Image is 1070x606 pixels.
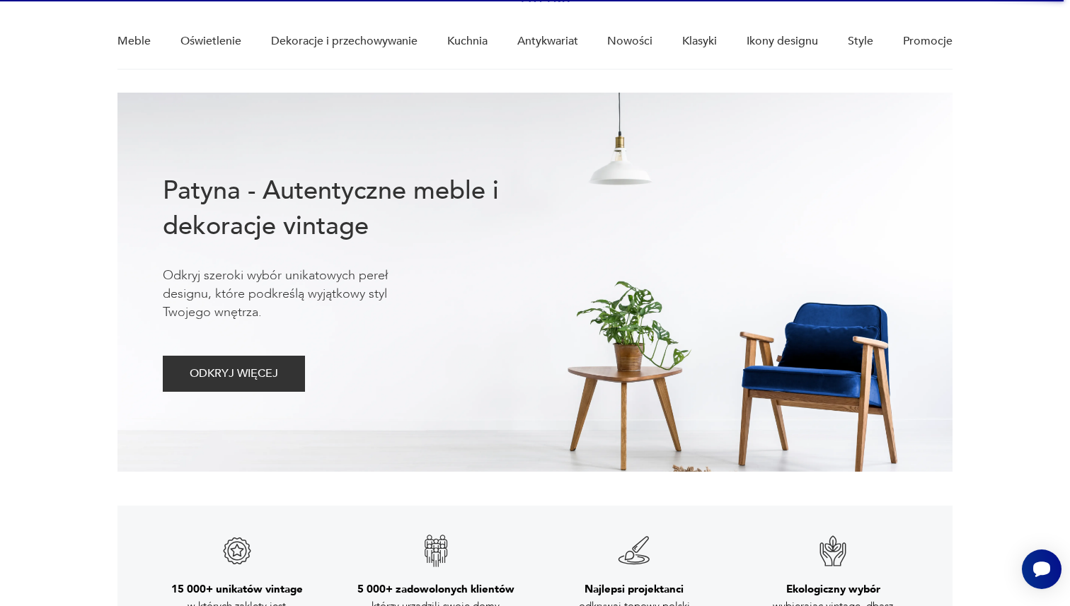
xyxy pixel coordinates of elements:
[585,582,684,596] h3: Najlepsi projektanci
[903,14,953,69] a: Promocje
[117,14,151,69] a: Meble
[163,356,305,392] button: ODKRYJ WIĘCEJ
[1022,549,1062,589] iframe: Smartsupp widget button
[786,582,880,596] h3: Ekologiczny wybór
[357,582,514,596] h3: 5 000+ zadowolonych klientów
[419,534,453,568] img: Znak gwarancji jakości
[816,534,850,568] img: Znak gwarancji jakości
[163,173,545,244] h1: Patyna - Autentyczne meble i dekoracje vintage
[447,14,488,69] a: Kuchnia
[607,14,652,69] a: Nowości
[848,14,873,69] a: Style
[517,14,578,69] a: Antykwariat
[271,14,418,69] a: Dekoracje i przechowywanie
[163,267,432,322] p: Odkryj szeroki wybór unikatowych pereł designu, które podkreślą wyjątkowy styl Twojego wnętrza.
[180,14,241,69] a: Oświetlenie
[163,370,305,380] a: ODKRYJ WIĘCEJ
[617,534,651,568] img: Znak gwarancji jakości
[171,582,303,596] h3: 15 000+ unikatów vintage
[220,534,254,568] img: Znak gwarancji jakości
[747,14,818,69] a: Ikony designu
[682,14,717,69] a: Klasyki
